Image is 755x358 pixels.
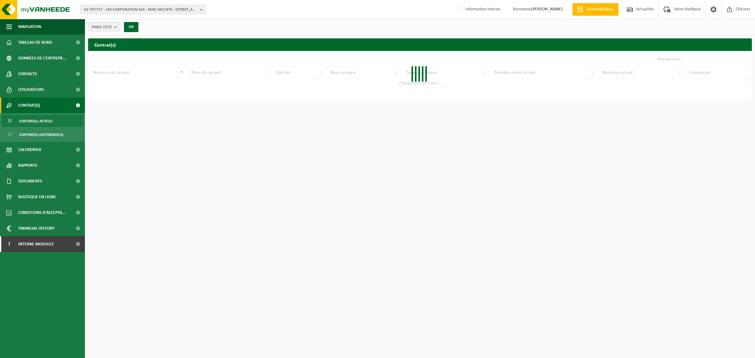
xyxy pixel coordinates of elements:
span: 10-797757 - UM CORPORATION SAS - PARC DECHETS - [STREET_ADDRESS] [84,5,198,14]
button: Site(s)(3/3) [88,22,120,31]
span: Interne modules [18,236,54,252]
span: Contrat(s) [18,98,40,113]
span: Documents [18,173,42,189]
label: Information interne [456,5,500,14]
h2: Contrat(s) [88,38,752,51]
span: Navigation [18,19,41,35]
span: Contrat(s) historique(s) [19,129,64,141]
span: Contacts [18,66,37,82]
span: I [6,236,12,252]
a: Contrat(s) historique(s) [2,128,83,140]
count: (3/3) [103,25,112,29]
span: Utilisateurs [18,82,44,98]
span: Financial History [18,221,54,236]
span: Tableau de bord [18,35,52,50]
a: Contrat(s) actif(s) [2,115,83,127]
span: Site(s) [92,22,112,32]
span: Boutique en ligne [18,189,56,205]
span: Données de l'entrepr... [18,50,66,66]
button: OK [124,22,138,32]
span: Contrat(s) actif(s) [19,115,53,127]
button: 10-797757 - UM CORPORATION SAS - PARC DECHETS - [STREET_ADDRESS] [80,5,206,14]
a: Demande devis [572,3,618,16]
span: Conditions d'accepta... [18,205,66,221]
span: Demande devis [585,6,615,13]
span: Rapports [18,158,37,173]
strong: [PERSON_NAME] [531,7,563,12]
span: Calendrier [18,142,41,158]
